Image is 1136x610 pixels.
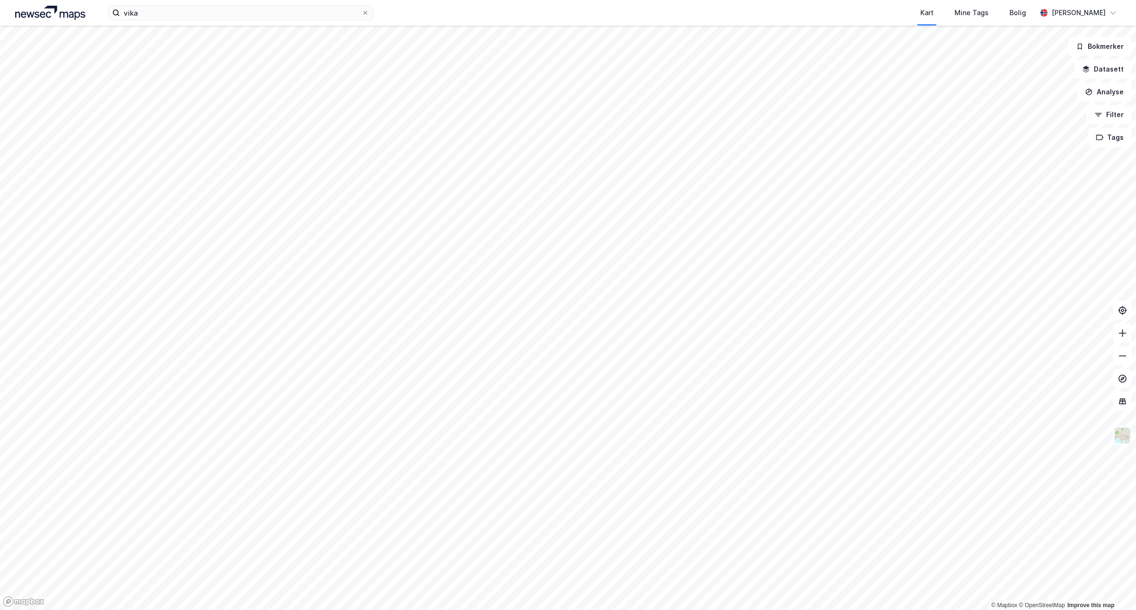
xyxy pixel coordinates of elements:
[954,7,989,18] div: Mine Tags
[1009,7,1026,18] div: Bolig
[1089,564,1136,610] div: Kontrollprogram for chat
[920,7,934,18] div: Kart
[1068,602,1115,609] a: Improve this map
[1052,7,1106,18] div: [PERSON_NAME]
[1074,60,1132,79] button: Datasett
[120,6,362,20] input: Søk på adresse, matrikkel, gårdeiere, leietakere eller personer
[1089,564,1136,610] iframe: Chat Widget
[1087,105,1132,124] button: Filter
[1019,602,1065,609] a: OpenStreetMap
[3,596,45,607] a: Mapbox homepage
[1114,427,1132,445] img: Z
[1077,82,1132,101] button: Analyse
[1088,128,1132,147] button: Tags
[15,6,85,20] img: logo.a4113a55bc3d86da70a041830d287a7e.svg
[991,602,1018,609] a: Mapbox
[1068,37,1132,56] button: Bokmerker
